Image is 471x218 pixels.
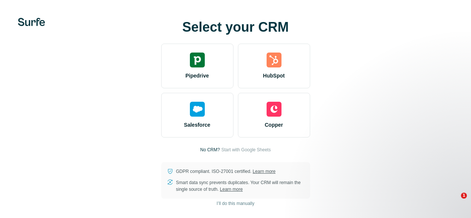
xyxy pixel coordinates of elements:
[176,168,276,175] p: GDPR compliant. ISO-27001 certified.
[190,53,205,67] img: pipedrive's logo
[184,121,210,129] span: Salesforce
[446,193,464,211] iframe: Intercom live chat
[220,187,243,192] a: Learn more
[253,169,276,174] a: Learn more
[200,146,220,153] p: No CRM?
[18,18,45,26] img: Surfe's logo
[190,102,205,117] img: salesforce's logo
[185,72,209,79] span: Pipedrive
[267,102,281,117] img: copper's logo
[211,198,260,209] button: I’ll do this manually
[176,179,304,193] p: Smart data sync prevents duplicates. Your CRM will remain the single source of truth.
[265,121,283,129] span: Copper
[267,53,281,67] img: hubspot's logo
[461,193,467,199] span: 1
[221,146,271,153] button: Start with Google Sheets
[161,20,310,35] h1: Select your CRM
[217,200,254,207] span: I’ll do this manually
[263,72,284,79] span: HubSpot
